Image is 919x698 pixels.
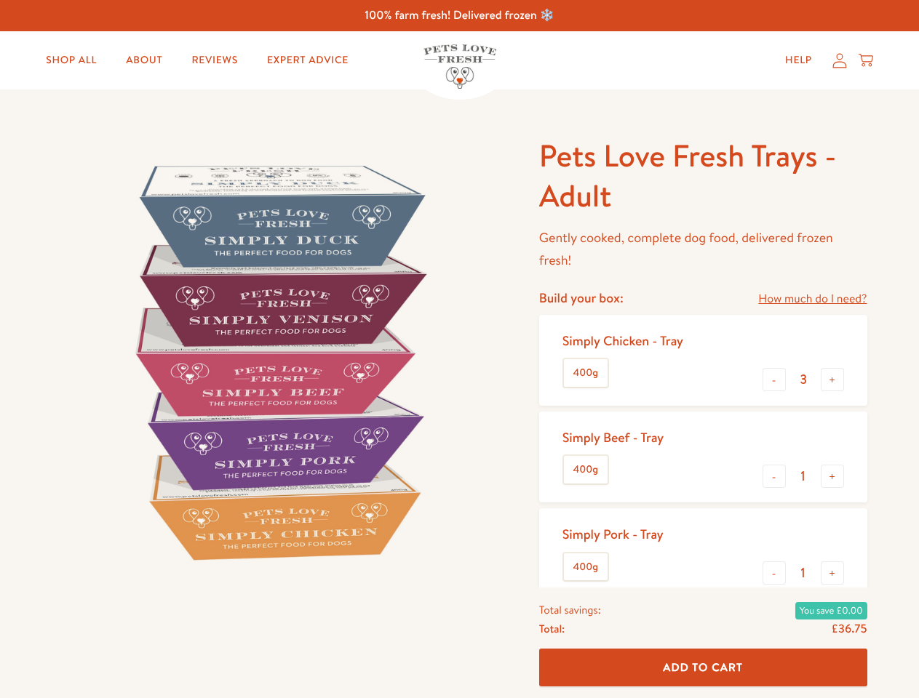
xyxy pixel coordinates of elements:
span: Total savings: [539,601,601,619]
img: Pets Love Fresh Trays - Adult [52,136,504,587]
h4: Build your box: [539,289,624,306]
button: + [821,465,844,488]
div: Simply Beef - Tray [562,429,664,446]
span: Total: [539,619,565,638]
button: + [821,561,844,585]
span: £36.75 [831,621,867,637]
button: - [763,368,786,391]
a: How much do I need? [758,289,867,309]
label: 400g [564,456,608,484]
button: - [763,561,786,585]
a: Reviews [180,46,249,75]
button: Add To Cart [539,649,867,687]
label: 400g [564,359,608,387]
button: + [821,368,844,391]
img: Pets Love Fresh [423,44,496,89]
p: Gently cooked, complete dog food, delivered frozen fresh! [539,227,867,271]
span: Add To Cart [663,659,743,675]
a: About [114,46,174,75]
a: Help [773,46,824,75]
div: Simply Pork - Tray [562,526,664,542]
div: Simply Chicken - Tray [562,332,683,349]
a: Shop All [34,46,108,75]
span: You save £0.00 [795,602,867,619]
label: 400g [564,553,608,581]
a: Expert Advice [255,46,360,75]
button: - [763,465,786,488]
h1: Pets Love Fresh Trays - Adult [539,136,867,215]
